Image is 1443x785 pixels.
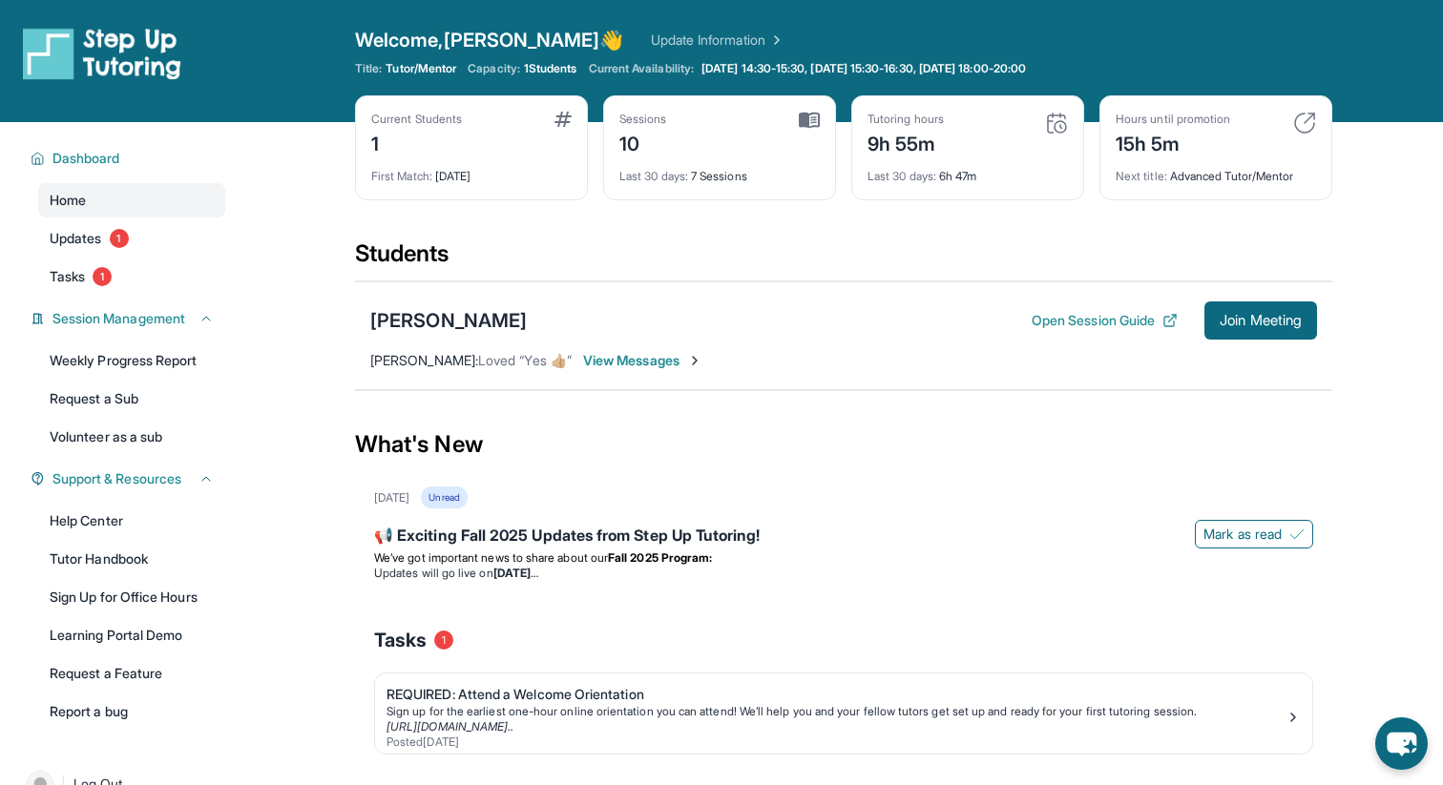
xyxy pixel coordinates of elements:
[619,127,667,157] div: 10
[93,267,112,286] span: 1
[868,157,1068,184] div: 6h 47m
[38,259,225,294] a: Tasks1
[493,566,538,580] strong: [DATE]
[374,490,409,506] div: [DATE]
[1032,311,1178,330] button: Open Session Guide
[355,27,624,53] span: Welcome, [PERSON_NAME] 👋
[52,309,185,328] span: Session Management
[50,191,86,210] span: Home
[386,61,456,76] span: Tutor/Mentor
[374,524,1313,550] div: 📢 Exciting Fall 2025 Updates from Step Up Tutoring!
[608,550,712,565] strong: Fall 2025 Program:
[355,403,1332,486] div: What's New
[1289,527,1305,542] img: Mark as read
[1203,525,1282,544] span: Mark as read
[387,704,1286,719] div: Sign up for the earliest one-hour online orientation you can attend! We’ll help you and your fell...
[374,566,1313,581] li: Updates will go live on
[52,469,181,488] span: Support & Resources
[583,351,702,370] span: View Messages
[1116,112,1230,127] div: Hours until promotion
[478,352,572,368] span: Loved “Yes 👍🏼”
[38,221,225,256] a: Updates1
[619,157,820,184] div: 7 Sessions
[38,420,225,454] a: Volunteer as a sub
[387,685,1286,704] div: REQUIRED: Attend a Welcome Orientation
[1220,315,1302,326] span: Join Meeting
[687,353,702,368] img: Chevron-Right
[434,630,453,650] span: 1
[701,61,1026,76] span: [DATE] 14:30-15:30, [DATE] 15:30-16:30, [DATE] 18:00-20:00
[799,112,820,129] img: card
[1116,127,1230,157] div: 15h 5m
[355,238,1332,280] div: Students
[387,734,1286,750] div: Posted [DATE]
[38,694,225,729] a: Report a bug
[23,27,181,80] img: logo
[38,343,225,378] a: Weekly Progress Report
[765,31,784,50] img: Chevron Right
[619,112,667,127] div: Sessions
[371,157,572,184] div: [DATE]
[374,627,427,653] span: Tasks
[38,504,225,538] a: Help Center
[468,61,520,76] span: Capacity:
[45,149,214,168] button: Dashboard
[371,112,462,127] div: Current Students
[45,309,214,328] button: Session Management
[868,127,944,157] div: 9h 55m
[619,169,688,183] span: Last 30 days :
[387,719,513,733] a: [URL][DOMAIN_NAME]..
[110,229,129,248] span: 1
[1045,112,1068,134] img: card
[371,169,432,183] span: First Match :
[698,61,1030,76] a: [DATE] 14:30-15:30, [DATE] 15:30-16:30, [DATE] 18:00-20:00
[524,61,577,76] span: 1 Students
[1116,157,1316,184] div: Advanced Tutor/Mentor
[38,183,225,217] a: Home
[50,229,102,248] span: Updates
[1116,169,1167,183] span: Next title :
[868,169,936,183] span: Last 30 days :
[370,307,527,334] div: [PERSON_NAME]
[589,61,694,76] span: Current Availability:
[38,382,225,416] a: Request a Sub
[651,31,784,50] a: Update Information
[1204,301,1317,340] button: Join Meeting
[45,469,214,488] button: Support & Resources
[421,486,467,508] div: Unread
[1375,717,1428,770] button: chat-button
[38,580,225,614] a: Sign Up for Office Hours
[50,267,85,286] span: Tasks
[374,550,608,565] span: We’ve got important news to share about our
[371,127,462,157] div: 1
[38,656,225,691] a: Request a Feature
[370,352,478,368] span: [PERSON_NAME] :
[52,149,120,168] span: Dashboard
[355,61,382,76] span: Title:
[554,112,572,127] img: card
[1195,520,1313,548] button: Mark as read
[375,673,1312,754] a: REQUIRED: Attend a Welcome OrientationSign up for the earliest one-hour online orientation you ca...
[1293,112,1316,134] img: card
[38,618,225,652] a: Learning Portal Demo
[868,112,944,127] div: Tutoring hours
[38,542,225,576] a: Tutor Handbook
